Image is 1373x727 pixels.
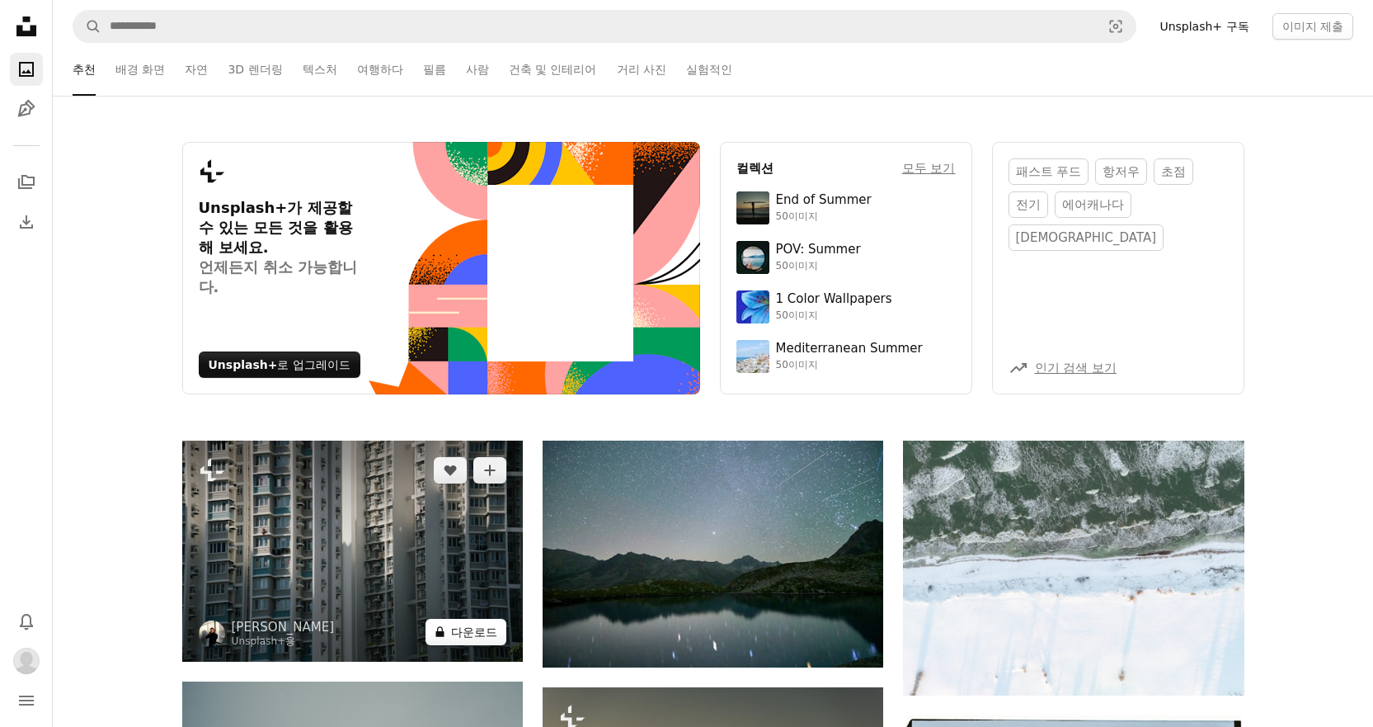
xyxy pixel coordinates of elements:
a: 패스트 푸드 [1009,158,1089,185]
button: 좋아요 [434,457,467,484]
div: 1 Color Wallpapers [776,291,892,308]
h3: Unsplash+가 제공할 수 있는 모든 것을 활용해 보세요. [199,198,368,297]
div: 용 [232,635,335,649]
a: 홈 — Unsplash [10,10,43,46]
a: 텍스처 [303,43,337,96]
h4: 컬렉션 [736,158,773,178]
a: 에어캐나다 [1055,191,1131,218]
a: Unsplash+ [232,635,286,647]
a: 얼어붙은 물이 있는 눈 덮인 풍경 [903,560,1244,575]
button: 알림 [10,605,43,638]
a: End of Summer50이미지 [736,191,956,224]
div: End of Summer [776,192,872,209]
div: 50이미지 [776,309,892,323]
a: Unsplash+ 구독 [1150,13,1258,40]
div: 50이미지 [776,359,923,372]
a: 거리 사진 [617,43,666,96]
img: premium_photo-1754398386796-ea3dec2a6302 [736,191,769,224]
span: 언제든지 취소 가능합니다. [199,257,368,297]
button: 프로필 [10,644,43,677]
a: 3D 렌더링 [228,43,282,96]
a: Mediterranean Summer50이미지 [736,340,956,373]
div: Mediterranean Summer [776,341,923,357]
button: 이미지 제출 [1272,13,1353,40]
a: 배경 화면 [115,43,165,96]
a: 1 Color Wallpapers50이미지 [736,290,956,323]
a: 일러스트 [10,92,43,125]
button: 컬렉션에 추가 [473,457,506,484]
a: 실험적인 [686,43,732,96]
button: Unsplash 검색 [73,11,101,42]
button: 다운로드 [426,619,506,645]
a: 여행하다 [357,43,403,96]
a: 컬렉션 [10,166,43,199]
a: 모두 보기 [902,158,956,178]
form: 사이트 전체에서 이미지 찾기 [73,10,1136,43]
img: premium_photo-1753820185677-ab78a372b033 [736,241,769,274]
img: Giulia Squillace의 프로필로 이동 [199,621,225,647]
a: 다운로드 내역 [10,205,43,238]
img: 사용자 혁 권의 아바타 [13,648,40,674]
img: premium_photo-1688045582333-c8b6961773e0 [736,290,769,323]
a: Unsplash+가 제공할 수 있는 모든 것을 활용해 보세요.언제든지 취소 가능합니다.Unsplash+로 업그레이드 [182,142,700,394]
img: 얼어붙은 물이 있는 눈 덮인 풍경 [903,441,1244,696]
img: premium_photo-1688410049290-d7394cc7d5df [736,340,769,373]
a: 잔잔한 산호수 위의 밤하늘 [543,546,883,561]
button: 시각적 검색 [1096,11,1136,42]
a: 항저우 [1095,158,1147,185]
a: 사진 [10,53,43,86]
a: 사람 [466,43,489,96]
div: 50이미지 [776,210,872,224]
div: 로 업그레이드 [199,352,360,378]
a: 초점 [1154,158,1193,185]
img: 잔잔한 산호수 위의 밤하늘 [543,441,883,668]
a: 전기 [1009,191,1048,218]
button: 메뉴 [10,684,43,717]
a: POV: Summer50이미지 [736,241,956,274]
strong: Unsplash+ [209,358,278,371]
a: 인기 검색 보기 [1035,361,1117,375]
a: 자연 [185,43,208,96]
a: [DEMOGRAPHIC_DATA] [1009,224,1164,251]
div: POV: Summer [776,242,861,258]
img: 많은 창문과 발코니가 있는 고층 아파트 건물. [182,441,523,662]
div: 50이미지 [776,260,861,273]
a: [PERSON_NAME] [232,619,335,635]
a: 필름 [423,43,446,96]
a: 건축 및 인테리어 [509,43,597,96]
a: 많은 창문과 발코니가 있는 고층 아파트 건물. [182,543,523,558]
